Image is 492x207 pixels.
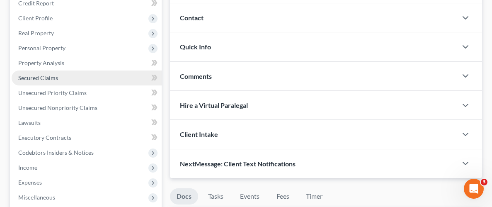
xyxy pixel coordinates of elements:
a: Unsecured Priority Claims [12,85,162,100]
span: Unsecured Nonpriority Claims [18,104,97,111]
span: Hire a Virtual Paralegal [180,101,248,109]
a: Executory Contracts [12,130,162,145]
span: Comments [180,72,212,80]
a: Secured Claims [12,71,162,85]
iframe: Intercom live chat [464,179,484,199]
a: Lawsuits [12,115,162,130]
span: Client Intake [180,130,218,138]
a: Fees [269,188,296,205]
span: Income [18,164,37,171]
span: NextMessage: Client Text Notifications [180,160,296,168]
span: Quick Info [180,43,211,51]
a: Unsecured Nonpriority Claims [12,100,162,115]
span: Lawsuits [18,119,41,126]
span: Unsecured Priority Claims [18,89,87,96]
a: Timer [299,188,329,205]
span: Contact [180,14,204,22]
span: Miscellaneous [18,194,55,201]
span: Property Analysis [18,59,64,66]
span: 3 [481,179,487,185]
span: Executory Contracts [18,134,71,141]
a: Tasks [201,188,230,205]
span: Real Property [18,29,54,37]
span: Expenses [18,179,42,186]
span: Secured Claims [18,74,58,81]
span: Client Profile [18,15,53,22]
a: Docs [170,188,198,205]
a: Events [233,188,266,205]
span: Personal Property [18,44,65,51]
span: Codebtors Insiders & Notices [18,149,94,156]
a: Property Analysis [12,56,162,71]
